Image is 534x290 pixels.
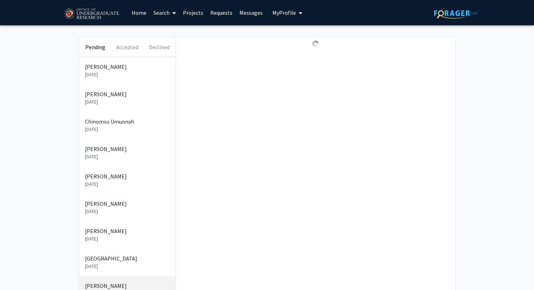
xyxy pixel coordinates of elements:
p: [PERSON_NAME] [85,145,170,153]
p: [DATE] [85,263,170,270]
a: Projects [179,0,207,25]
a: Home [128,0,150,25]
iframe: Chat [504,258,529,285]
p: [DATE] [85,153,170,160]
p: Chinomso Umunnah [85,117,170,126]
a: Messages [236,0,266,25]
img: Loading [309,38,322,50]
p: [PERSON_NAME] [85,90,170,98]
p: [PERSON_NAME] [85,227,170,235]
button: Accepted [111,38,143,57]
p: [GEOGRAPHIC_DATA] [85,254,170,263]
p: [DATE] [85,71,170,78]
img: ForagerOne Logo [434,8,478,19]
p: [DATE] [85,126,170,133]
p: [PERSON_NAME] [85,172,170,180]
p: [DATE] [85,208,170,215]
span: My Profile [272,9,296,16]
p: [PERSON_NAME] [85,282,170,290]
p: [DATE] [85,180,170,188]
img: University of Maryland Logo [62,5,121,23]
p: [DATE] [85,235,170,243]
button: Declined [143,38,175,57]
p: [PERSON_NAME] [85,62,170,71]
p: [PERSON_NAME] [85,199,170,208]
p: [DATE] [85,98,170,106]
button: Pending [79,38,111,57]
a: Requests [207,0,236,25]
a: Search [150,0,179,25]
